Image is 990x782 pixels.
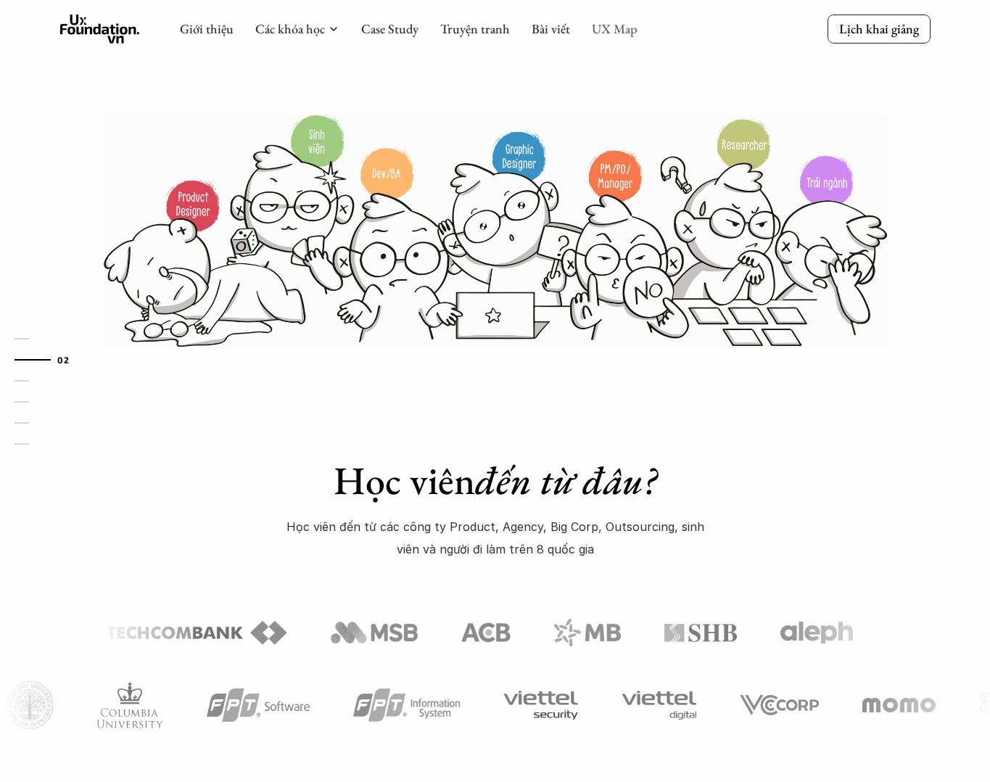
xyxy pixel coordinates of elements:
a: Case Study [361,20,418,37]
a: Lịch khai giảng [828,15,931,43]
a: 02 [15,351,83,369]
a: Bài viết [532,20,570,37]
em: đến từ đâu? [475,455,656,506]
a: UX Map [592,20,638,37]
a: Các khóa học [255,20,325,37]
p: Học viên đến từ các công ty Product, Agency, Big Corp, Outsourcing, sinh viên và người đi làm trê... [278,516,713,560]
h1: Học viên [252,457,738,504]
a: 120+ Facebook Reviews [366,39,624,112]
strong: 02 [57,354,69,364]
a: Giới thiệu [180,20,234,37]
p: Lịch khai giảng [839,20,919,37]
a: Truyện tranh [440,20,510,37]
